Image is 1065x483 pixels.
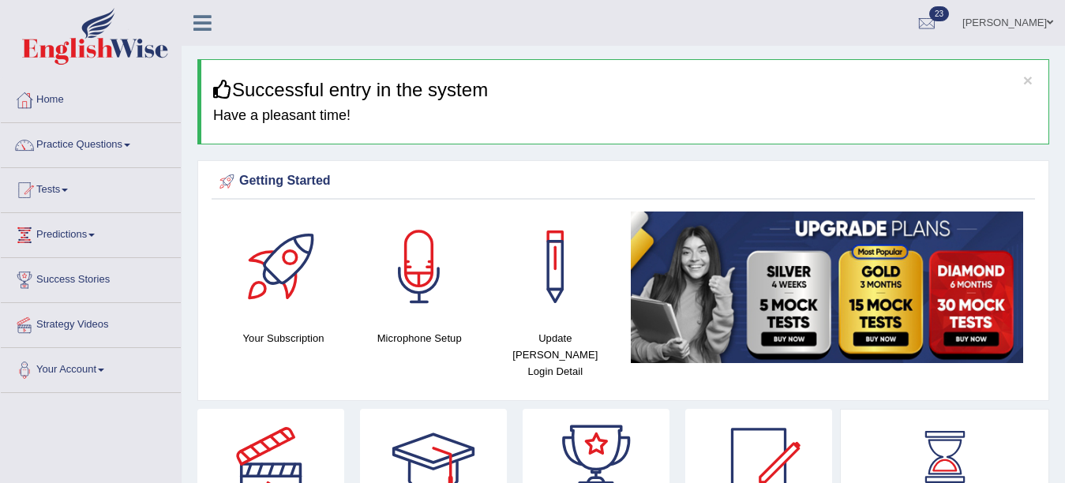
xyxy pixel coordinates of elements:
a: Home [1,78,181,118]
h4: Have a pleasant time! [213,108,1037,124]
a: Success Stories [1,258,181,298]
a: Strategy Videos [1,303,181,343]
div: Getting Started [216,170,1031,193]
button: × [1023,72,1033,88]
h3: Successful entry in the system [213,80,1037,100]
h4: Update [PERSON_NAME] Login Detail [495,330,615,380]
h4: Microphone Setup [359,330,479,346]
a: Tests [1,168,181,208]
a: Your Account [1,348,181,388]
a: Practice Questions [1,123,181,163]
img: small5.jpg [631,212,1023,363]
span: 23 [929,6,949,21]
h4: Your Subscription [223,330,343,346]
a: Predictions [1,213,181,253]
